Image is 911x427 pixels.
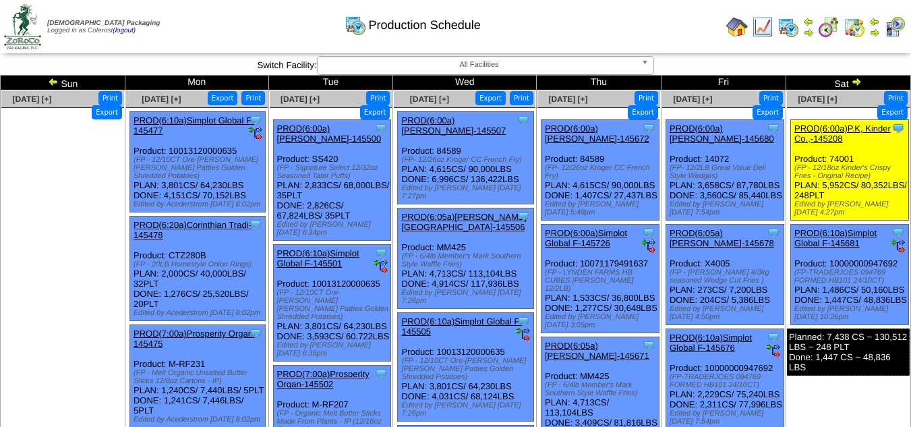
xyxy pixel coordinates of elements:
[869,16,880,27] img: arrowleft.gif
[374,260,388,273] img: ediSmall.gif
[670,305,784,321] div: Edited by [PERSON_NAME] [DATE] 4:50pm
[277,289,391,321] div: (FP - 12/10CT Ore-[PERSON_NAME] [PERSON_NAME] Patties Golden Shredded Potatoes)
[635,91,658,105] button: Print
[401,252,533,268] div: (FP - 6/4lb Member's Mark Southern Style Waffle Fries)
[884,91,908,105] button: Print
[277,164,391,180] div: (FP - Signature Select 12/32oz Seasoned Tater Puffs)
[790,120,908,221] div: Product: 74001 PLAN: 5,952CS / 80,352LBS / 248PLT
[794,305,908,321] div: Edited by [PERSON_NAME] [DATE] 10:26pm
[851,76,862,87] img: arrowright.gif
[767,331,780,344] img: Tooltip
[891,121,905,135] img: Tooltip
[273,120,391,241] div: Product: SS420 PLAN: 2,833CS / 68,000LBS / 35PLT DONE: 2,826CS / 67,824LBS / 35PLT
[12,94,51,104] span: [DATE] [+]
[374,367,388,380] img: Tooltip
[767,121,780,135] img: Tooltip
[545,123,649,144] a: PROD(6:00a)[PERSON_NAME]-145672
[726,16,748,38] img: home.gif
[277,341,391,358] div: Edited by [PERSON_NAME] [DATE] 6:35pm
[360,105,390,119] button: Export
[642,239,655,253] img: ediSmall.gif
[545,313,659,329] div: Edited by [PERSON_NAME] [DATE] 3:05pm
[673,94,712,104] a: [DATE] [+]
[323,57,636,73] span: All Facilities
[803,16,814,27] img: arrowleft.gif
[268,76,393,90] td: Tue
[541,120,659,221] div: Product: 84589 PLAN: 4,615CS / 90,000LBS DONE: 1,407CS / 27,437LBS
[374,246,388,260] img: Tooltip
[125,76,268,90] td: Mon
[47,20,160,34] span: Logged in as Colerost
[545,228,627,248] a: PROD(6:00a)Simplot Global F-145726
[401,115,506,136] a: PROD(6:00a)[PERSON_NAME]-145507
[670,200,784,217] div: Edited by [PERSON_NAME] [DATE] 7:54pm
[545,268,659,293] div: (FP - LYNDEN FARMS HB CUBES [PERSON_NAME] 12/2LB)
[134,156,265,180] div: (FP - 12/10CT Ore-[PERSON_NAME] [PERSON_NAME] Patties Golden Shredded Potatoes)
[548,94,587,104] a: [DATE] [+]
[798,94,837,104] a: [DATE] [+]
[767,226,780,239] img: Tooltip
[142,94,181,104] span: [DATE] [+]
[794,200,908,217] div: Edited by [PERSON_NAME] [DATE] 4:27pm
[401,357,533,381] div: (FP - 12/10CT Ore-[PERSON_NAME] [PERSON_NAME] Patties Golden Shredded Potatoes)
[545,200,659,217] div: Edited by [PERSON_NAME] [DATE] 5:48pm
[517,210,530,223] img: Tooltip
[129,217,265,321] div: Product: CTZ280B PLAN: 2,000CS / 40,000LBS / 32PLT DONE: 1,276CS / 25,520LBS / 20PLT
[537,76,662,90] td: Thu
[398,313,533,422] div: Product: 10013120000635 PLAN: 3,801CS / 64,230LBS DONE: 4,031CS / 68,124LBS
[869,27,880,38] img: arrowright.gif
[134,220,252,240] a: PROD(6:20a)Corinthian Tradi-145478
[277,221,391,237] div: Edited by [PERSON_NAME] [DATE] 6:34pm
[670,164,784,180] div: (FP- 12/2LB Great Value Deli Style Wedges)
[401,212,527,232] a: PROD(6:05a)[PERSON_NAME][GEOGRAPHIC_DATA]-145506
[134,115,254,136] a: PROD(6:10a)Simplot Global F-145477
[393,76,537,90] td: Wed
[281,94,320,104] a: [DATE] [+]
[374,121,388,135] img: Tooltip
[98,91,122,105] button: Print
[786,76,910,90] td: Sat
[113,27,136,34] a: (logout)
[277,248,359,268] a: PROD(6:10a)Simplot Global F-145501
[803,27,814,38] img: arrowright.gif
[208,91,238,105] button: Export
[794,228,877,248] a: PROD(6:10a)Simplot Global F-145681
[794,164,908,180] div: (FP - 12/18oz Kinder's Crispy Fries - Original Recipe)
[401,289,533,305] div: Edited by [PERSON_NAME] [DATE] 7:26pm
[767,344,780,358] img: ediSmall.gif
[628,105,658,119] button: Export
[1,76,125,90] td: Sun
[545,381,659,397] div: (FP - 6/4lb Member's Mark Southern Style Waffle Fries)
[818,16,840,38] img: calendarblend.gif
[891,239,905,253] img: ediSmall.gif
[134,200,265,208] div: Edited by Acederstrom [DATE] 8:02pm
[517,328,530,341] img: ediSmall.gif
[129,112,265,212] div: Product: 10013120000635 PLAN: 3,801CS / 64,230LBS DONE: 4,151CS / 70,152LBS
[241,91,265,105] button: Print
[134,329,256,349] a: PROD(7:00a)Prosperity Organ-145475
[794,123,891,144] a: PROD(6:00a)P.K, Kinder Co.,-145208
[670,373,784,389] div: (FP-TRADERJOES 094769 FORMED HB101 24/10CT)
[92,105,122,119] button: Export
[642,121,655,135] img: Tooltip
[790,225,908,325] div: Product: 10000000947692 PLAN: 1,486CS / 50,160LBS DONE: 1,447CS / 48,836LBS
[517,113,530,127] img: Tooltip
[510,91,533,105] button: Print
[401,401,533,418] div: Edited by [PERSON_NAME] [DATE] 7:26pm
[410,94,449,104] a: [DATE] [+]
[398,112,533,204] div: Product: 84589 PLAN: 4,615CS / 90,000LBS DONE: 6,996CS / 136,422LBS
[759,91,783,105] button: Print
[249,326,262,340] img: Tooltip
[475,91,506,105] button: Export
[777,16,799,38] img: calendarprod.gif
[345,14,366,36] img: calendarprod.gif
[670,123,774,144] a: PROD(6:00a)[PERSON_NAME]-145680
[642,339,655,352] img: Tooltip
[249,113,262,127] img: Tooltip
[48,76,59,87] img: arrowleft.gif
[670,228,774,248] a: PROD(6:05a)[PERSON_NAME]-145678
[134,369,265,385] div: (FP - Melt Organic Unsalted Butter Sticks 12/8oz Cartons - IP)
